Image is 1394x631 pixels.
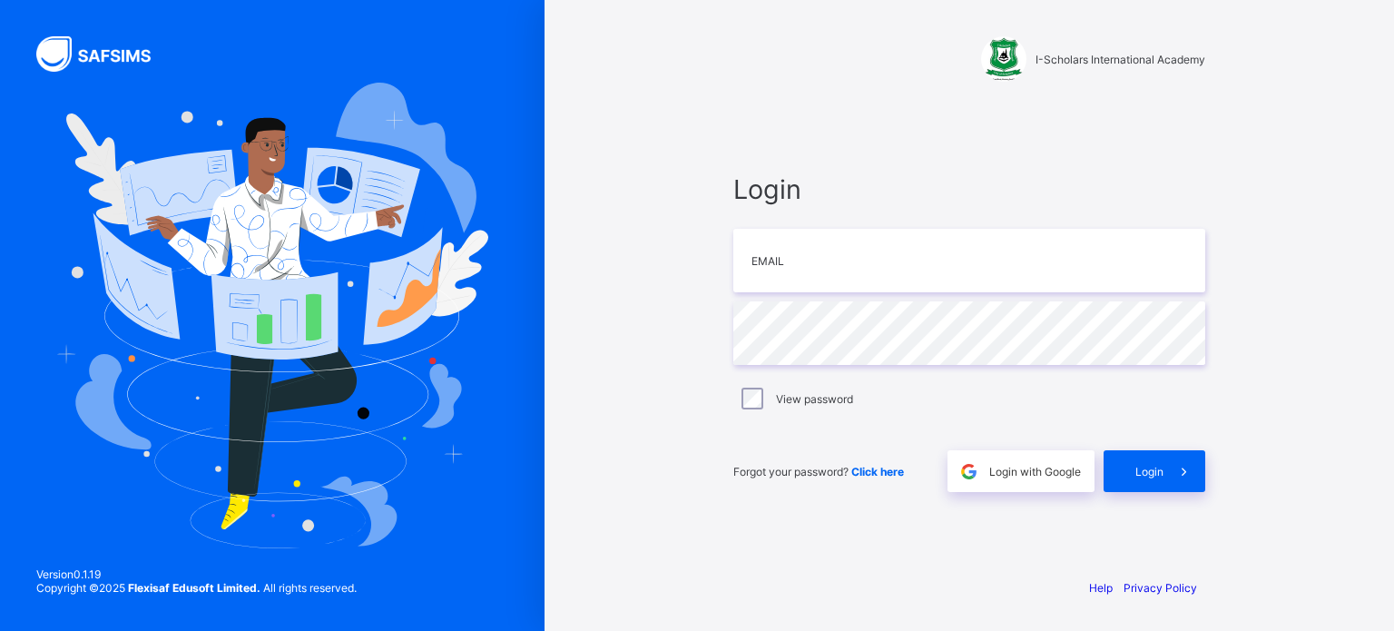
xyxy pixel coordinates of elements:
[733,465,904,478] span: Forgot your password?
[733,173,1205,205] span: Login
[56,83,488,547] img: Hero Image
[958,461,979,482] img: google.396cfc9801f0270233282035f929180a.svg
[1135,465,1163,478] span: Login
[36,567,357,581] span: Version 0.1.19
[128,581,260,595] strong: Flexisaf Edusoft Limited.
[36,36,172,72] img: SAFSIMS Logo
[851,465,904,478] a: Click here
[776,392,853,406] label: View password
[1036,53,1205,66] span: I-Scholars International Academy
[1089,581,1113,595] a: Help
[989,465,1081,478] span: Login with Google
[1124,581,1197,595] a: Privacy Policy
[36,581,357,595] span: Copyright © 2025 All rights reserved.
